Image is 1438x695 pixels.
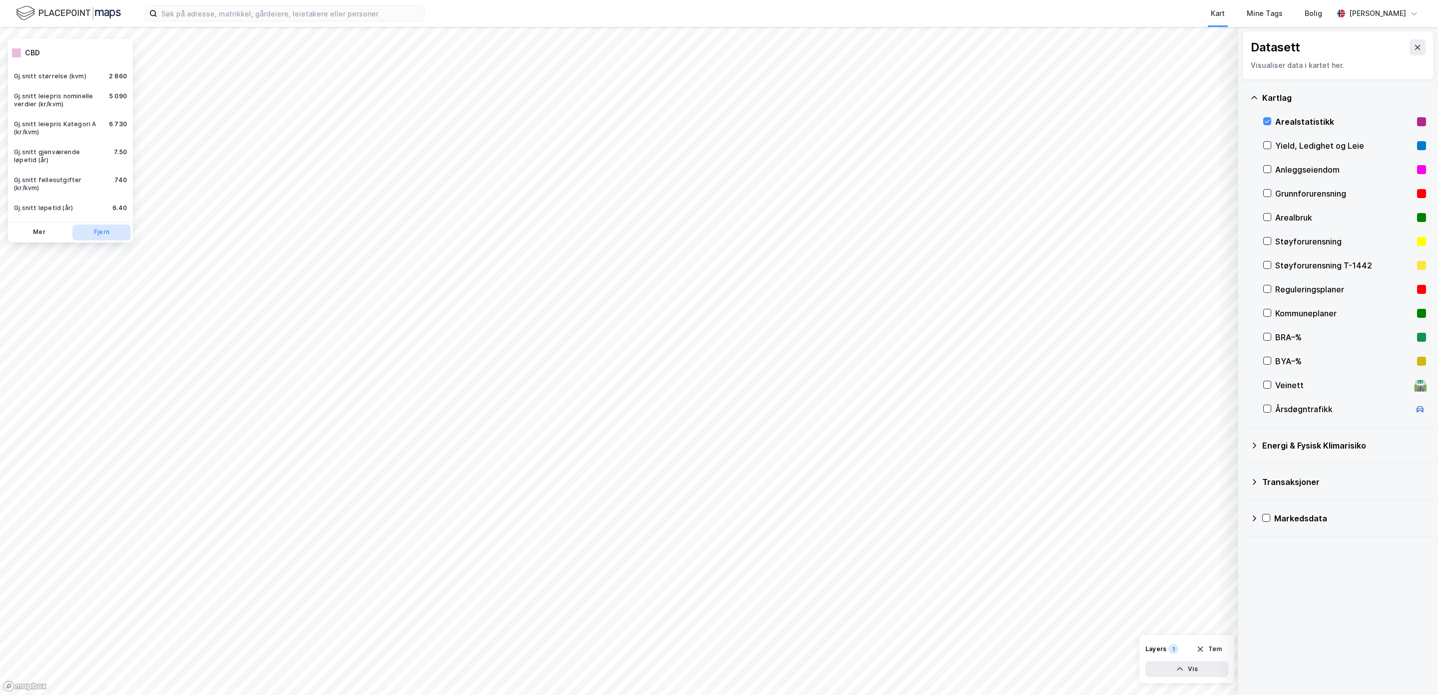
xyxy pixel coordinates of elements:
[14,204,73,212] div: Gj.snitt løpetid (år)
[109,92,127,100] div: 5 090
[1275,140,1413,152] div: Yield, Ledighet og Leie
[1145,645,1166,653] div: Layers
[1274,512,1426,524] div: Markedsdata
[1349,7,1406,19] div: [PERSON_NAME]
[1247,7,1283,19] div: Mine Tags
[3,681,47,692] a: Mapbox homepage
[157,6,424,21] input: Søk på adresse, matrikkel, gårdeiere, leietakere eller personer
[1262,476,1426,488] div: Transaksjoner
[1275,235,1413,247] div: Støyforurensning
[1388,647,1438,695] iframe: Chat Widget
[1275,212,1413,224] div: Arealbruk
[1275,379,1410,391] div: Veinett
[1275,259,1413,271] div: Støyforurensning T-1442
[109,72,127,80] div: 2 860
[14,176,102,192] div: Gj.snitt fellesutgifter (kr/kvm)
[14,92,97,108] div: Gj.snitt leiepris nominelle verdier (kr/kvm)
[1275,116,1413,128] div: Arealstatistikk
[14,148,102,164] div: Gj.snitt gjenværende løpetid (år)
[1275,355,1413,367] div: BYA–%
[109,120,127,128] div: 6 730
[1275,307,1413,319] div: Kommuneplaner
[112,204,127,212] div: 6.40
[1262,92,1426,104] div: Kartlag
[1275,331,1413,343] div: BRA–%
[16,4,121,22] img: logo.f888ab2527a4732fd821a326f86c7f29.svg
[1168,644,1178,654] div: 1
[1211,7,1225,19] div: Kart
[1414,379,1427,392] div: 🛣️
[1275,283,1413,295] div: Reguleringsplaner
[14,72,86,80] div: Gj.snitt størrelse (kvm)
[1275,403,1410,415] div: Årsdøgntrafikk
[72,225,131,240] button: Fjern
[1275,188,1413,200] div: Grunnforurensning
[25,47,40,59] div: CBD
[114,176,127,184] div: 740
[1251,59,1426,71] div: Visualiser data i kartet her.
[14,120,97,136] div: Gj.snitt leiepris Kategori A (kr/kvm)
[1251,39,1300,55] div: Datasett
[1190,641,1228,657] button: Tøm
[10,225,68,240] button: Mer
[1145,661,1228,677] button: Vis
[1262,440,1426,452] div: Energi & Fysisk Klimarisiko
[1388,647,1438,695] div: Kontrollprogram for chat
[114,148,127,156] div: 7.50
[1275,164,1413,176] div: Anleggseiendom
[1305,7,1322,19] div: Bolig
